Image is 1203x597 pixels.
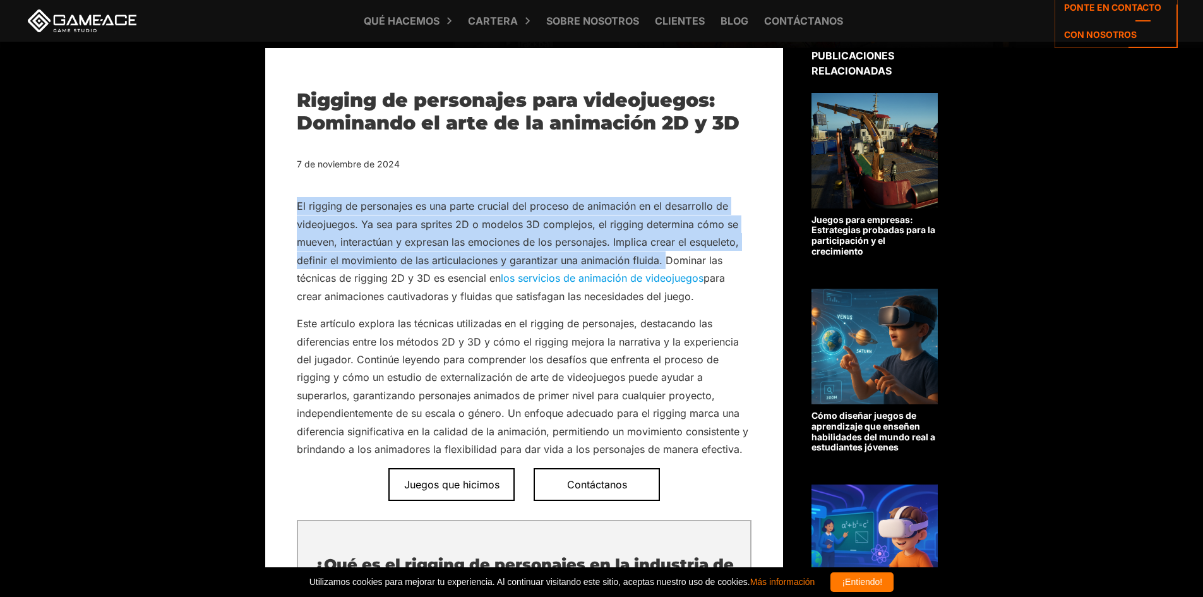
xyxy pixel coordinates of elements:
[297,317,748,455] font: Este artículo explora las técnicas utilizadas en el rigging de personajes, destacando las diferen...
[764,15,843,27] font: Contáctanos
[297,159,400,169] font: 7 de noviembre de 2024
[309,577,750,587] font: Utilizamos cookies para mejorar tu experiencia. Al continuar visitando este sitio, aceptas nuestr...
[655,15,705,27] font: Clientes
[297,200,739,284] font: El rigging de personajes es una parte crucial del proceso de animación en el desarrollo de videoj...
[567,478,627,491] font: Contáctanos
[811,289,938,404] img: Relacionado
[468,15,518,27] font: Cartera
[811,410,935,452] font: Cómo diseñar juegos de aprendizaje que enseñen habilidades del mundo real a estudiantes jóvenes
[842,577,882,587] font: ¡Entiendo!
[388,468,515,501] a: Juegos que hicimos
[750,577,815,587] a: Más información
[404,478,500,491] font: Juegos que hicimos
[811,214,935,256] font: Juegos para empresas: Estrategias probadas para la participación y el crecimiento
[811,289,938,453] a: Cómo diseñar juegos de aprendizaje que enseñen habilidades del mundo real a estudiantes jóvenes
[811,93,938,257] a: Juegos para empresas: Estrategias probadas para la participación y el crecimiento
[364,15,440,27] font: Qué hacemos
[811,49,894,77] font: Publicaciones relacionadas
[297,272,725,302] font: para crear animaciones cautivadoras y fluidas que satisfagan las necesidades del juego.
[546,15,639,27] font: Sobre nosotros
[811,93,938,208] img: Relacionado
[534,468,660,501] a: Contáctanos
[315,555,734,590] font: ¿Qué es el rigging de personajes en la industria de los videojuegos?
[297,88,739,135] font: Rigging de personajes para videojuegos: Dominando el arte de la animación 2D y 3D
[721,15,748,27] font: Blog
[501,272,703,284] a: los servicios de animación de videojuegos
